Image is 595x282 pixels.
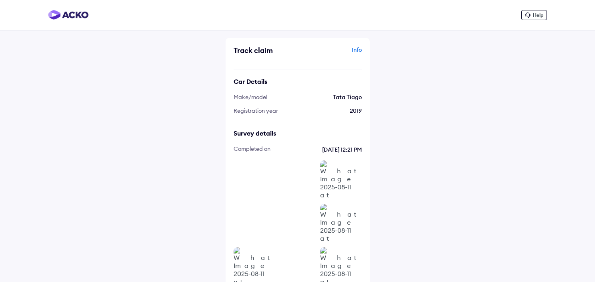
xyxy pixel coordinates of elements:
[320,160,360,201] img: WhatsApp Image 2025-08-11 at 17.50.43.jpeg
[234,204,274,244] img: WhatsApp Image 2025-08-11 at 17.51.00.jpeg
[278,145,362,154] span: [DATE] 12:21 PM
[234,46,296,55] div: Track claim
[320,204,360,244] img: WhatsApp Image 2025-08-11 at 17.51.27.jpeg
[234,107,278,114] span: Registration year
[333,93,362,101] span: Tata Tiago
[234,77,362,85] div: Car Details
[277,204,317,244] img: WhatsApp Image 2025-08-11 at 17.51.13.jpeg
[234,160,274,201] img: WhatsApp Image 2025-08-11 at 17.51.13.jpeg
[234,129,362,137] div: Survey details
[300,46,362,61] div: Info
[48,10,89,20] img: horizontal-gradient.png
[277,160,317,201] img: WhatsApp Image 2025-08-11 at 17.50.33.jpeg
[533,12,543,18] span: Help
[350,107,362,114] span: 2019
[234,93,267,101] span: Make/model
[234,145,270,154] span: completed On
